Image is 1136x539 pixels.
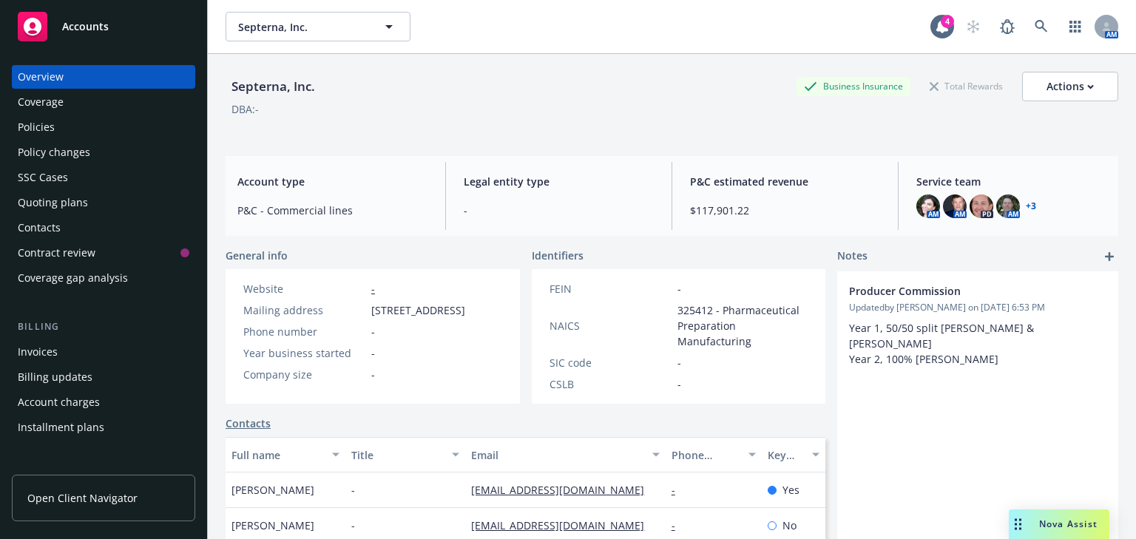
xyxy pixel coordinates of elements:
div: Billing updates [18,365,92,389]
span: - [371,345,375,361]
p: Year 1, 50/50 split [PERSON_NAME] & [PERSON_NAME] Year 2, 100% [PERSON_NAME] [849,320,1106,367]
span: Accounts [62,21,109,33]
a: [EMAIL_ADDRESS][DOMAIN_NAME] [471,483,656,497]
a: Coverage [12,90,195,114]
div: Producer CommissionUpdatedby [PERSON_NAME] on [DATE] 6:53 PMYear 1, 50/50 split [PERSON_NAME] & [... [837,271,1118,379]
div: Full name [231,447,323,463]
span: Updated by [PERSON_NAME] on [DATE] 6:53 PM [849,301,1106,314]
span: - [464,203,654,218]
span: [STREET_ADDRESS] [371,302,465,318]
span: No [782,518,797,533]
div: Total Rewards [922,77,1010,95]
div: NAICS [550,318,672,333]
div: SSC Cases [18,166,68,189]
a: Account charges [12,390,195,414]
button: Email [465,437,665,472]
a: Start snowing [958,12,988,41]
span: Septerna, Inc. [238,19,366,35]
a: Contacts [12,216,195,240]
img: photo [996,194,1020,218]
div: Business Insurance [797,77,910,95]
span: - [351,518,355,533]
div: Coverage gap analysis [18,266,128,290]
div: FEIN [550,281,672,296]
a: Quoting plans [12,191,195,214]
a: [EMAIL_ADDRESS][DOMAIN_NAME] [471,518,656,532]
a: Policy changes [12,140,195,164]
div: Account charges [18,390,100,414]
div: SIC code [550,355,672,370]
a: Report a Bug [993,12,1022,41]
span: - [351,482,355,498]
div: Contract review [18,241,95,265]
a: SSC Cases [12,166,195,189]
span: - [677,281,681,296]
span: 325412 - Pharmaceutical Preparation Manufacturing [677,302,808,349]
a: add [1100,248,1118,265]
button: Phone number [666,437,762,472]
span: Account type [237,174,427,189]
a: Billing updates [12,365,195,389]
span: P&C estimated revenue [690,174,880,189]
img: photo [970,194,993,218]
span: Legal entity type [464,174,654,189]
div: Website [243,281,365,296]
a: Invoices [12,340,195,364]
a: Overview [12,65,195,89]
div: Mailing address [243,302,365,318]
div: Company size [243,367,365,382]
span: Yes [782,482,799,498]
span: $117,901.22 [690,203,880,218]
span: - [677,355,681,370]
button: Full name [226,437,345,472]
a: Installment plans [12,416,195,439]
a: Contacts [226,416,271,431]
div: Coverage [18,90,64,114]
div: Key contact [768,447,804,463]
button: Nova Assist [1009,509,1109,539]
button: Key contact [762,437,826,472]
button: Actions [1022,72,1118,101]
a: Coverage gap analysis [12,266,195,290]
div: Installment plans [18,416,104,439]
span: Service team [916,174,1106,189]
span: [PERSON_NAME] [231,482,314,498]
div: Billing [12,319,195,334]
a: - [371,282,375,296]
span: General info [226,248,288,263]
div: Email [471,447,643,463]
img: photo [916,194,940,218]
span: Nova Assist [1039,518,1098,530]
span: Producer Commission [849,283,1068,299]
div: DBA: - [231,101,259,117]
div: Overview [18,65,64,89]
div: Septerna, Inc. [226,77,321,96]
a: - [672,518,687,532]
a: Contract review [12,241,195,265]
div: Actions [1047,72,1094,101]
div: 4 [941,15,954,28]
span: Notes [837,248,868,265]
a: - [672,483,687,497]
div: Phone number [672,447,740,463]
div: CSLB [550,376,672,392]
div: Drag to move [1009,509,1027,539]
button: Septerna, Inc. [226,12,410,41]
span: Identifiers [532,248,584,263]
div: Contacts [18,216,61,240]
img: photo [943,194,967,218]
a: Policies [12,115,195,139]
div: Year business started [243,345,365,361]
span: P&C - Commercial lines [237,203,427,218]
span: - [371,324,375,339]
span: [PERSON_NAME] [231,518,314,533]
div: Policy changes [18,140,90,164]
a: Search [1027,12,1056,41]
a: Accounts [12,6,195,47]
span: - [677,376,681,392]
div: Title [351,447,443,463]
div: Invoices [18,340,58,364]
div: Quoting plans [18,191,88,214]
span: Open Client Navigator [27,490,138,506]
div: Policies [18,115,55,139]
